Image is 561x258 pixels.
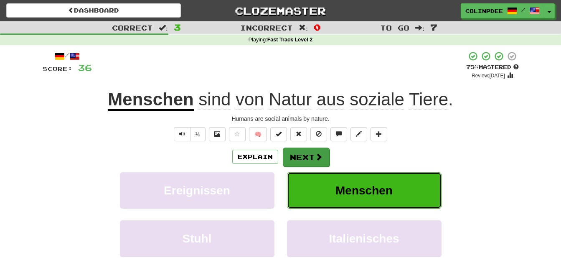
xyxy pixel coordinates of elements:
[466,64,479,70] span: 75 %
[430,22,437,32] span: 7
[461,3,544,18] a: colinpdee /
[43,115,519,123] div: Humans are social animals by nature.
[6,3,181,18] a: Dashboard
[193,3,368,18] a: Clozemaster
[112,23,153,32] span: Correct
[43,65,73,72] span: Score:
[198,89,231,110] span: sind
[120,172,274,209] button: Ereignissen
[194,89,453,110] span: .
[183,232,212,245] span: Stuhl
[329,232,399,245] span: Italienisches
[317,89,345,110] span: aus
[232,150,278,164] button: Explain
[472,73,505,79] small: Review: [DATE]
[78,62,92,73] span: 36
[335,184,393,197] span: Menschen
[287,172,442,209] button: Menschen
[108,89,193,111] u: Menschen
[350,89,404,110] span: soziale
[299,24,308,31] span: :
[409,89,448,110] span: Tiere
[371,127,387,141] button: Add to collection (alt+a)
[174,127,190,141] button: Play sentence audio (ctl+space)
[465,7,503,15] span: colinpdee
[466,64,519,71] div: Mastered
[269,89,312,110] span: Natur
[267,37,313,43] strong: Fast Track Level 2
[330,127,347,141] button: Discuss sentence (alt+u)
[290,127,307,141] button: Reset to 0% Mastered (alt+r)
[120,220,274,257] button: Stuhl
[229,127,246,141] button: Favorite sentence (alt+f)
[174,22,181,32] span: 3
[236,89,264,110] span: von
[283,148,330,167] button: Next
[159,24,168,31] span: :
[43,51,92,61] div: /
[287,220,442,257] button: Italienisches
[380,23,409,32] span: To go
[350,127,367,141] button: Edit sentence (alt+d)
[270,127,287,141] button: Set this sentence to 100% Mastered (alt+m)
[249,127,267,141] button: 🧠
[415,24,424,31] span: :
[209,127,226,141] button: Show image (alt+x)
[172,127,206,141] div: Text-to-speech controls
[240,23,293,32] span: Incorrect
[164,184,230,197] span: Ereignissen
[314,22,321,32] span: 0
[190,127,206,141] button: ½
[521,7,525,13] span: /
[310,127,327,141] button: Ignore sentence (alt+i)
